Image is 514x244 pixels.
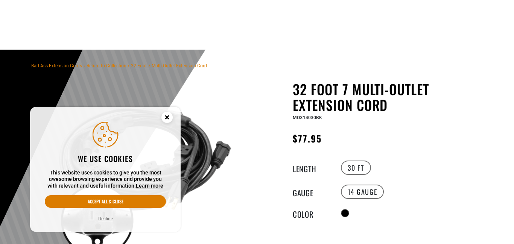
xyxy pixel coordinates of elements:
label: 14 Gauge [341,185,384,199]
a: Return to Collection [87,63,126,68]
legend: Length [293,163,330,173]
span: MOX14030BK [293,115,322,120]
a: Bad Ass Extension Cords [31,63,82,68]
span: › [84,63,85,68]
legend: Color [293,208,330,218]
h2: We use cookies [45,154,166,164]
span: $77.95 [293,132,322,145]
button: Accept all & close [45,195,166,208]
span: 32 Foot 7 Multi-Outlet Extension Cord [131,63,207,68]
h1: 32 Foot 7 Multi-Outlet Extension Cord [293,81,477,113]
a: Learn more [136,183,163,189]
span: › [128,63,129,68]
button: Decline [96,215,115,223]
p: This website uses cookies to give you the most awesome browsing experience and provide you with r... [45,170,166,189]
nav: breadcrumbs [31,61,207,70]
label: 30 FT [341,161,371,175]
legend: Gauge [293,187,330,197]
aside: Cookie Consent [30,107,181,232]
